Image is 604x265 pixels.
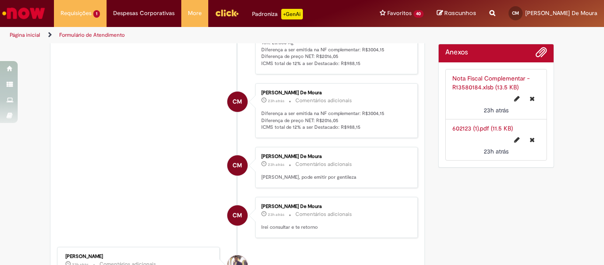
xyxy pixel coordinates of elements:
[268,98,284,104] time: 30/09/2025 15:55:49
[268,212,284,217] time: 30/09/2025 15:52:02
[387,9,412,18] span: Favoritos
[484,147,508,155] time: 30/09/2025 16:04:56
[215,6,239,19] img: click_logo_yellow_360x200.png
[233,205,242,226] span: CM
[227,92,248,112] div: Cicero Tarciano Silva De Moura
[437,9,476,18] a: Rascunhos
[268,162,284,167] time: 30/09/2025 15:55:41
[227,155,248,176] div: Cicero Tarciano Silva De Moura
[524,133,540,147] button: Excluir 602123 (1).pdf
[233,91,242,112] span: CM
[65,254,213,259] div: [PERSON_NAME]
[452,124,513,132] a: 602123 (1).pdf (11.5 KB)
[484,106,508,114] time: 30/09/2025 16:26:09
[281,9,303,19] p: +GenAi
[525,9,597,17] span: [PERSON_NAME] De Moura
[268,212,284,217] span: 23h atrás
[452,74,530,91] a: Nota Fiscal Complementar - R13580184.xlsb (13.5 KB)
[484,147,508,155] span: 23h atrás
[295,211,352,218] small: Comentários adicionais
[444,9,476,17] span: Rascunhos
[413,10,424,18] span: 40
[261,224,409,231] p: Irei consultar e te retorno
[512,10,519,16] span: CM
[61,9,92,18] span: Requisições
[261,110,409,131] p: Diferença a ser emitida na NF complementar: R$3004,15 Diferença de preço NET: R$2016,05 ICMS tota...
[7,27,396,43] ul: Trilhas de página
[268,98,284,104] span: 23h atrás
[268,162,284,167] span: 23h atrás
[445,49,468,57] h2: Anexos
[252,9,303,19] div: Padroniza
[535,46,547,62] button: Adicionar anexos
[261,154,409,159] div: [PERSON_NAME] De Moura
[59,31,125,38] a: Formulário de Atendimento
[261,90,409,96] div: [PERSON_NAME] De Moura
[1,4,46,22] img: ServiceNow
[113,9,175,18] span: Despesas Corporativas
[524,92,540,106] button: Excluir Nota Fiscal Complementar - R13580184.xlsb
[10,31,40,38] a: Página inicial
[509,92,525,106] button: Editar nome de arquivo Nota Fiscal Complementar - R13580184.xlsb
[509,133,525,147] button: Editar nome de arquivo 602123 (1).pdf
[261,174,409,181] p: [PERSON_NAME], pode emitir por gentileza
[295,161,352,168] small: Comentários adicionais
[484,106,508,114] span: 23h atrás
[227,205,248,226] div: Cicero Tarciano Silva De Moura
[295,97,352,104] small: Comentários adicionais
[93,10,100,18] span: 1
[188,9,202,18] span: More
[233,155,242,176] span: CM
[261,204,409,209] div: [PERSON_NAME] De Moura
